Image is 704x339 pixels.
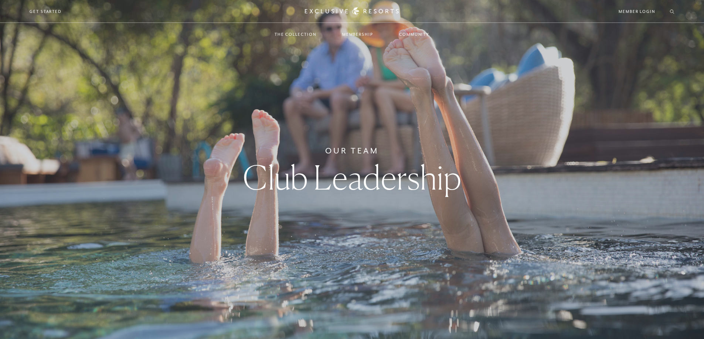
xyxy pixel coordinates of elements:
[30,8,62,15] a: Get Started
[335,24,381,45] a: Membership
[243,161,462,194] h1: Club Leadership
[267,24,324,45] a: The Collection
[392,24,437,45] a: Community
[325,145,379,157] h6: Our Team
[619,8,655,15] a: Member Login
